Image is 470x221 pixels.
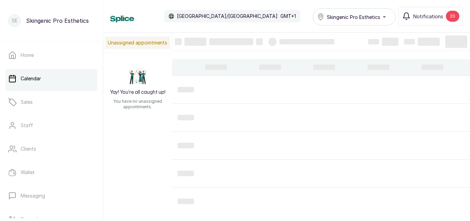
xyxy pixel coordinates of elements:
a: Messaging [6,186,97,205]
h2: Yay! You’re all caught up! [110,89,165,96]
p: Staff [21,122,33,129]
p: Skingenic Pro Esthetics [26,17,89,25]
a: Calendar [6,69,97,88]
p: Wallet [21,169,35,176]
span: Skingenic Pro Esthetics [327,13,380,21]
p: Messaging [21,192,45,199]
p: Sales [21,99,33,106]
button: Skingenic Pro Esthetics [313,8,396,26]
a: Clients [6,139,97,159]
button: Notifications20 [398,7,463,26]
div: 20 [446,11,459,22]
p: You have no unassigned appointments. [107,99,168,110]
a: Home [6,46,97,65]
a: Staff [6,116,97,135]
p: Unassigned appointments [105,37,170,49]
p: Home [21,52,34,59]
p: SE [12,17,18,24]
a: Wallet [6,163,97,182]
p: GMT+1 [280,13,296,20]
span: Notifications [413,13,443,20]
p: Calendar [21,75,41,82]
p: [GEOGRAPHIC_DATA]/[GEOGRAPHIC_DATA] [177,13,278,20]
p: Clients [21,145,36,152]
a: Sales [6,92,97,112]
